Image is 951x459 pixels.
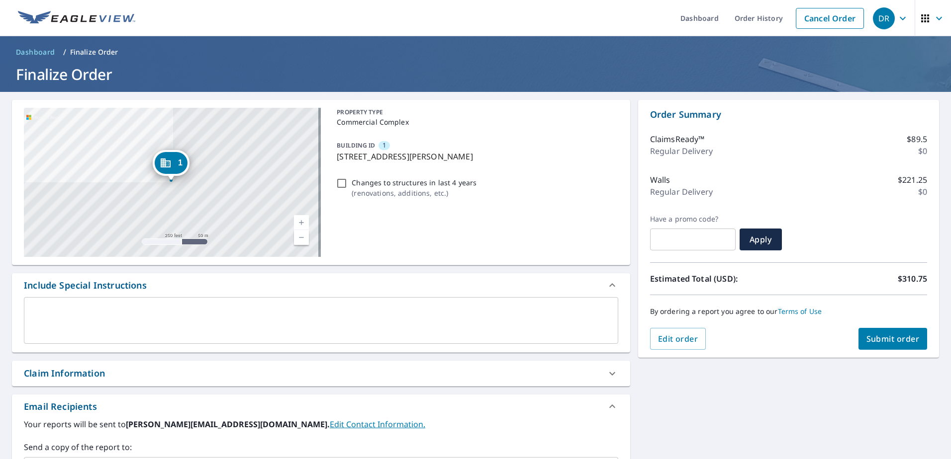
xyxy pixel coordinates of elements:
p: Order Summary [650,108,927,121]
p: Commercial Complex [337,117,614,127]
a: Current Level 17, Zoom In [294,215,309,230]
span: 1 [178,159,183,166]
h1: Finalize Order [12,64,939,84]
span: Submit order [866,333,920,344]
p: ( renovations, additions, etc. ) [352,188,476,198]
p: PROPERTY TYPE [337,108,614,117]
p: Changes to structures in last 4 years [352,177,476,188]
p: $0 [918,145,927,157]
p: By ordering a report you agree to our [650,307,927,316]
button: Submit order [858,328,928,350]
p: $89.5 [907,133,927,145]
span: Apply [748,234,774,245]
span: Edit order [658,333,698,344]
p: BUILDING ID [337,141,375,150]
p: ClaimsReady™ [650,133,705,145]
p: Finalize Order [70,47,118,57]
p: Regular Delivery [650,186,713,198]
a: Dashboard [12,44,59,60]
a: Cancel Order [796,8,864,29]
p: Regular Delivery [650,145,713,157]
div: Include Special Instructions [12,273,630,297]
a: Current Level 17, Zoom Out [294,230,309,245]
div: Claim Information [12,361,630,386]
p: Walls [650,174,670,186]
p: Estimated Total (USD): [650,273,789,285]
button: Apply [740,229,782,250]
div: Dropped pin, building 1, Commercial property, 4041 Soda Mountain Dr Fort Irwin, CA 92310 [153,150,190,181]
label: Have a promo code? [650,215,736,224]
label: Your reports will be sent to [24,418,618,430]
p: [STREET_ADDRESS][PERSON_NAME] [337,151,614,162]
nav: breadcrumb [12,44,939,60]
p: $0 [918,186,927,198]
div: Include Special Instructions [24,279,147,292]
label: Send a copy of the report to: [24,441,618,453]
div: Email Recipients [24,400,97,413]
div: Email Recipients [12,394,630,418]
a: Terms of Use [778,306,822,316]
p: $310.75 [898,273,927,285]
button: Edit order [650,328,706,350]
li: / [63,46,66,58]
div: DR [873,7,895,29]
img: EV Logo [18,11,135,26]
span: Dashboard [16,47,55,57]
span: 1 [382,141,386,150]
div: Claim Information [24,367,105,380]
a: EditContactInfo [330,419,425,430]
b: [PERSON_NAME][EMAIL_ADDRESS][DOMAIN_NAME]. [126,419,330,430]
p: $221.25 [898,174,927,186]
